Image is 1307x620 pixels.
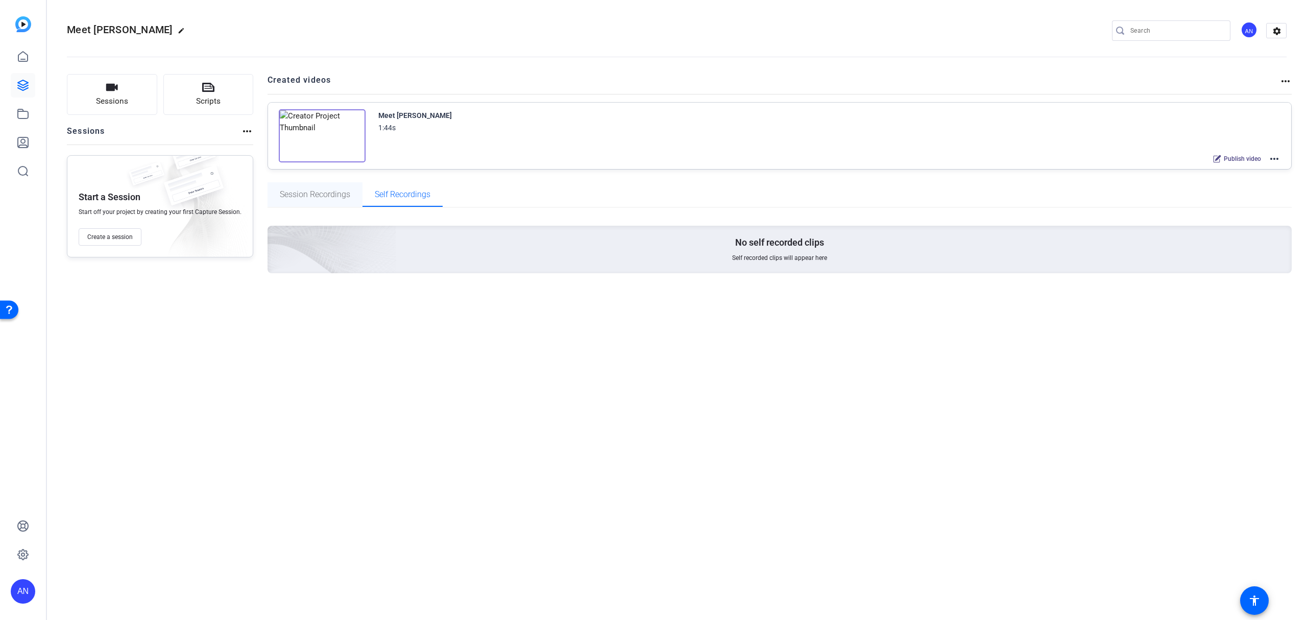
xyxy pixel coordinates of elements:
[241,125,253,137] mat-icon: more_horiz
[67,125,105,145] h2: Sessions
[375,190,430,199] span: Self Recordings
[1241,21,1258,39] ngx-avatar: Allie Nash
[15,16,31,32] img: blue-gradient.svg
[1268,153,1280,165] mat-icon: more_horiz
[1241,21,1257,38] div: AN
[67,23,173,36] span: Meet [PERSON_NAME]
[153,125,397,346] img: Creted videos background
[155,166,232,217] img: fake-session.png
[79,228,141,246] button: Create a session
[79,208,241,216] span: Start off your project by creating your first Capture Session.
[124,162,170,192] img: fake-session.png
[735,236,824,249] p: No self recorded clips
[280,190,350,199] span: Session Recordings
[268,74,1280,94] h2: Created videos
[1130,25,1222,37] input: Search
[67,74,157,115] button: Sessions
[378,109,452,122] div: Meet [PERSON_NAME]
[732,254,827,262] span: Self recorded clips will appear here
[279,109,366,162] img: Creator Project Thumbnail
[165,140,222,178] img: fake-session.png
[1267,23,1287,39] mat-icon: settings
[149,153,248,262] img: embarkstudio-empty-session.png
[1224,155,1261,163] span: Publish video
[178,27,190,39] mat-icon: edit
[1279,75,1292,87] mat-icon: more_horiz
[79,191,140,203] p: Start a Session
[163,74,254,115] button: Scripts
[11,579,35,604] div: AN
[1248,594,1261,607] mat-icon: accessibility
[96,96,128,107] span: Sessions
[378,122,396,134] div: 1:44s
[87,233,133,241] span: Create a session
[196,96,221,107] span: Scripts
